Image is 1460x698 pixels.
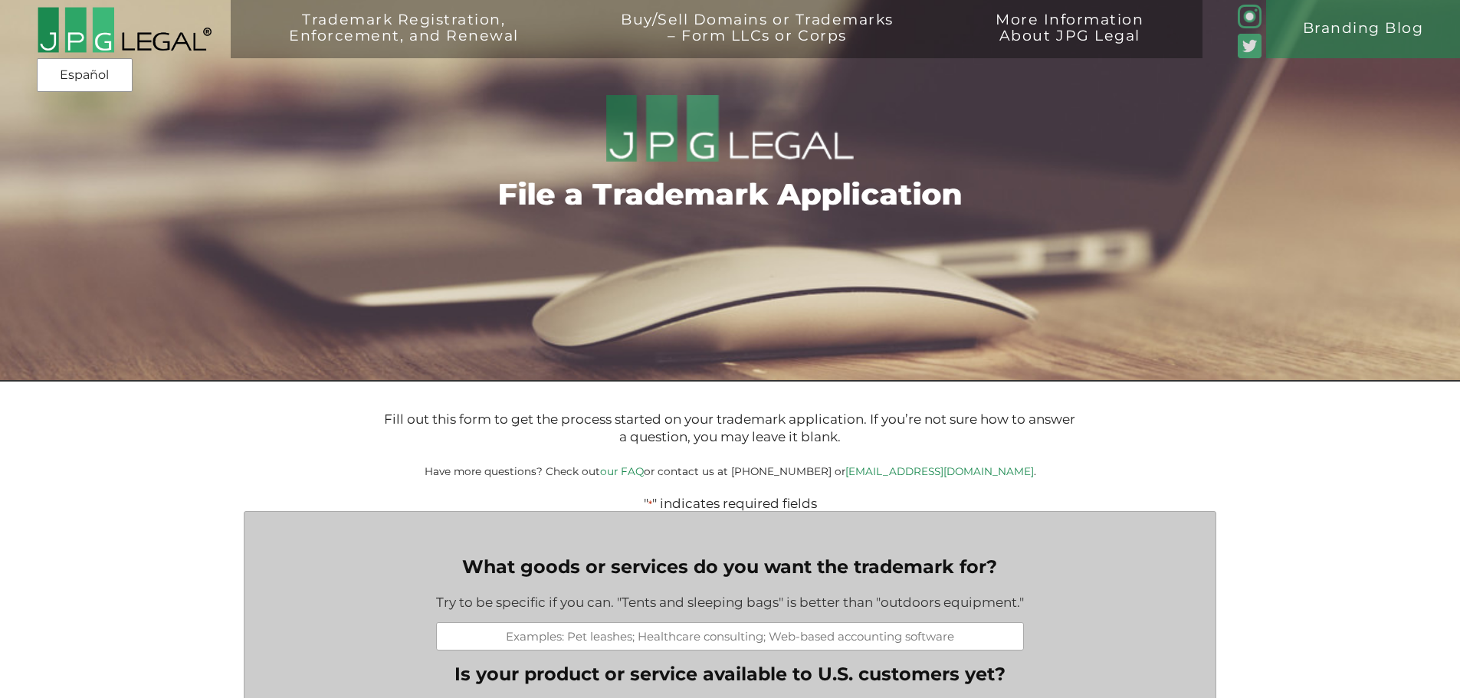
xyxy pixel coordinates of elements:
[41,61,128,89] a: Español
[845,465,1034,477] a: [EMAIL_ADDRESS][DOMAIN_NAME]
[952,12,1188,70] a: More InformationAbout JPG Legal
[190,496,1271,511] p: " " indicates required fields
[600,465,644,477] a: our FAQ
[454,663,1006,685] legend: Is your product or service available to U.S. customers yet?
[37,6,212,54] img: 2016-logo-black-letters-3-r.png
[1238,5,1262,29] img: glyph-logo_May2016-green3-90.png
[1238,34,1262,58] img: Twitter_Social_Icon_Rounded_Square_Color-mid-green3-90.png
[379,411,1080,447] p: Fill out this form to get the process started on your trademark application. If you’re not sure h...
[436,622,1024,650] input: Examples: Pet leashes; Healthcare consulting; Web-based accounting software
[436,585,1024,622] div: Try to be specific if you can. "Tents and sleeping bags" is better than "outdoors equipment."
[436,555,1024,578] label: What goods or services do you want the trademark for?
[425,465,1036,477] small: Have more questions? Check out or contact us at [PHONE_NUMBER] or .
[577,12,937,70] a: Buy/Sell Domains or Trademarks– Form LLCs or Corps
[245,12,563,70] a: Trademark Registration,Enforcement, and Renewal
